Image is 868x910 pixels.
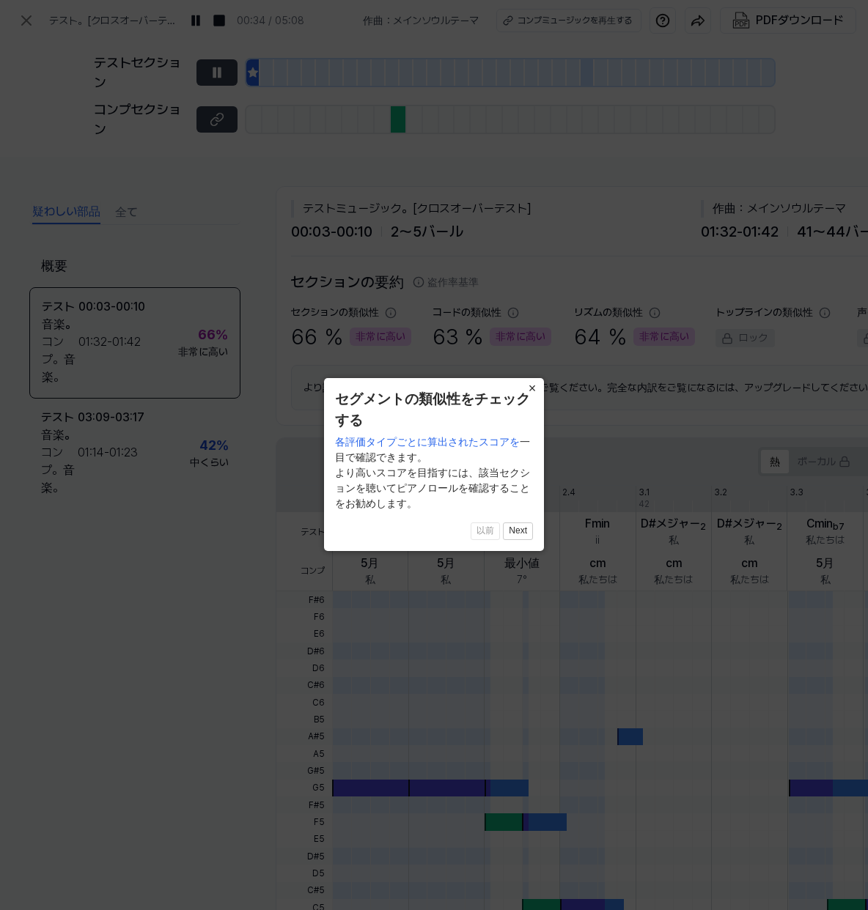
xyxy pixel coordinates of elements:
font: セグメントの類似性をチェックする [335,391,530,428]
font: × [529,381,537,396]
button: 近い [521,378,544,399]
button: Next [503,522,533,540]
font: 以前 [477,525,494,536]
font: より高いスコアを目指すには、該当セクションを聴いてピアノロールを確認することをお勧めします。 [335,467,530,509]
font: Next [509,525,527,536]
font: 各評価タイプごとに算出されたスコアを [335,436,520,448]
button: 以前 [471,522,500,540]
